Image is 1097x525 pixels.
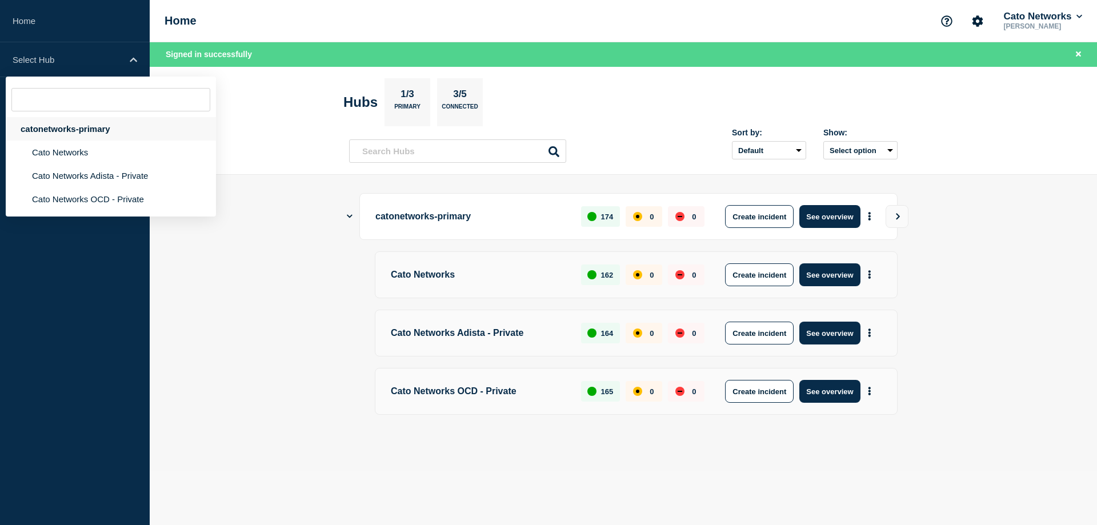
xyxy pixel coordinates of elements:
button: See overview [799,205,860,228]
li: Cato Networks OCD - Private [6,187,216,211]
p: Cato Networks [391,263,568,286]
p: 0 [692,329,696,338]
button: See overview [799,263,860,286]
div: down [675,328,684,338]
div: down [675,270,684,279]
div: up [587,387,596,396]
button: View [886,205,908,228]
p: 164 [601,329,614,338]
div: catonetworks-primary [6,117,216,141]
div: down [675,212,684,221]
p: 174 [601,213,614,221]
div: Sort by: [732,128,806,137]
h1: Home [165,14,197,27]
p: 0 [650,271,654,279]
button: More actions [862,206,877,227]
div: affected [633,212,642,221]
button: Account settings [966,9,990,33]
p: Primary [394,103,421,115]
div: affected [633,328,642,338]
p: 3/5 [449,89,471,103]
p: 162 [601,271,614,279]
button: See overview [799,380,860,403]
li: Cato Networks Adista - Private [6,164,216,187]
li: Cato Networks [6,141,216,164]
input: Search Hubs [349,139,566,163]
div: down [675,387,684,396]
div: affected [633,270,642,279]
p: Select Hub [13,55,122,65]
button: Select option [823,141,898,159]
div: up [587,328,596,338]
button: Create incident [725,380,794,403]
p: catonetworks-primary [375,205,568,228]
button: More actions [862,381,877,402]
p: Cato Networks OCD - Private [391,380,568,403]
button: Show Connected Hubs [347,213,353,221]
p: 0 [650,387,654,396]
div: up [587,212,596,221]
p: 1/3 [397,89,419,103]
button: Create incident [725,263,794,286]
button: More actions [862,323,877,344]
p: 0 [650,213,654,221]
div: up [587,270,596,279]
button: Cato Networks [1001,11,1084,22]
div: affected [633,387,642,396]
button: Create incident [725,322,794,344]
p: 165 [601,387,614,396]
p: Connected [442,103,478,115]
button: See overview [799,322,860,344]
p: 0 [650,329,654,338]
p: 0 [692,387,696,396]
h2: Hubs [343,94,378,110]
button: Support [935,9,959,33]
select: Sort by [732,141,806,159]
div: Show: [823,128,898,137]
p: Cato Networks Adista - Private [391,322,568,344]
span: Signed in successfully [166,50,252,59]
p: [PERSON_NAME] [1001,22,1084,30]
button: Create incident [725,205,794,228]
p: 0 [692,213,696,221]
button: More actions [862,264,877,286]
p: 0 [692,271,696,279]
button: Close banner [1071,48,1086,61]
